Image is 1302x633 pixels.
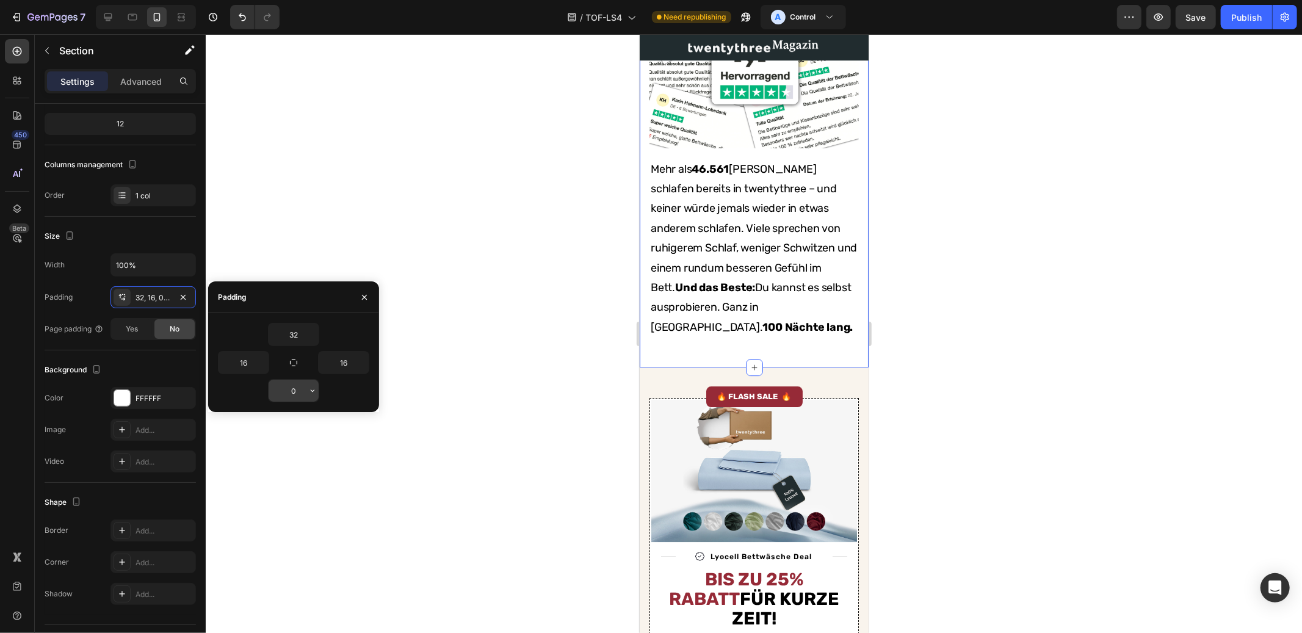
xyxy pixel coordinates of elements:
[136,557,193,568] div: Add...
[5,5,91,29] button: 7
[78,358,152,367] p: 🔥 FLASH SALE 🔥
[761,5,846,29] button: AControl
[123,286,213,300] strong: 100 Nächte lang.
[45,557,69,568] div: Corner
[21,535,208,596] h2: für kurze Zeit!
[136,425,193,436] div: Add...
[775,11,781,23] p: A
[80,10,85,24] p: 7
[11,125,218,303] p: Mehr als [PERSON_NAME] schlafen bereits in twentythree – und keiner würde jemals wieder in etwas ...
[136,190,193,201] div: 1 col
[1176,5,1216,29] button: Save
[9,223,29,233] div: Beta
[12,130,29,140] div: 450
[45,190,65,201] div: Order
[120,75,162,88] p: Advanced
[45,588,73,599] div: Shadow
[580,11,584,24] span: /
[111,254,195,276] input: Auto
[10,124,219,305] div: Rich Text Editor. Editing area: main
[45,525,68,536] div: Border
[664,12,726,23] span: Need republishing
[1221,5,1272,29] button: Publish
[269,380,319,402] input: Auto
[45,157,140,173] div: Columns management
[1231,11,1262,24] div: Publish
[71,519,172,526] p: Lyocell Bettwäsche Deal
[136,393,193,404] div: FFFFFF
[45,228,77,245] div: Size
[170,324,179,335] span: No
[60,75,95,88] p: Settings
[219,352,269,374] input: Auto
[269,324,319,345] input: Auto
[1186,12,1206,23] span: Save
[586,11,623,24] span: TOF-LS4
[640,34,869,633] iframe: Design area
[45,392,63,403] div: Color
[1260,573,1290,602] div: Open Intercom Messenger
[126,324,138,335] span: Yes
[59,43,159,58] p: Section
[136,589,193,600] div: Add...
[45,456,64,467] div: Video
[12,366,217,508] img: gempages_520724409950930034-982cc6e8-3a74-4618-8fdd-91aeb2a41b14.jpg
[29,535,164,575] span: Bis zu 25% Rabatt
[56,518,65,527] img: gempages_520724409950930034-f16baa58-8ad9-4258-a7e2-4bf2e9c58b7a.svg
[35,247,115,260] strong: Und das Beste:
[45,324,104,335] div: Page padding
[218,292,247,303] div: Padding
[790,11,816,23] h3: Control
[319,352,369,374] input: Auto
[45,292,73,303] div: Padding
[47,115,193,132] div: 12
[136,526,193,537] div: Add...
[45,362,104,378] div: Background
[136,457,193,468] div: Add...
[45,259,65,270] div: Width
[136,292,171,303] div: 32, 16, 0, 16
[52,128,89,142] strong: 46.561
[230,5,280,29] div: Undo/Redo
[45,494,84,511] div: Shape
[45,424,66,435] div: Image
